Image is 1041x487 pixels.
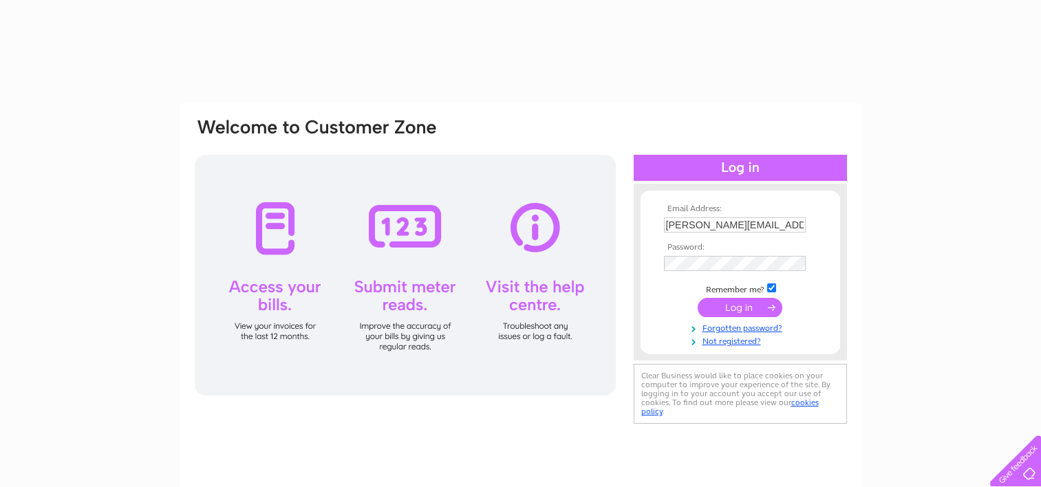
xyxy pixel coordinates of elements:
[661,281,820,295] td: Remember me?
[698,298,782,317] input: Submit
[664,321,820,334] a: Forgotten password?
[634,364,847,424] div: Clear Business would like to place cookies on your computer to improve your experience of the sit...
[661,243,820,252] th: Password:
[641,398,819,416] a: cookies policy
[664,334,820,347] a: Not registered?
[661,204,820,214] th: Email Address:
